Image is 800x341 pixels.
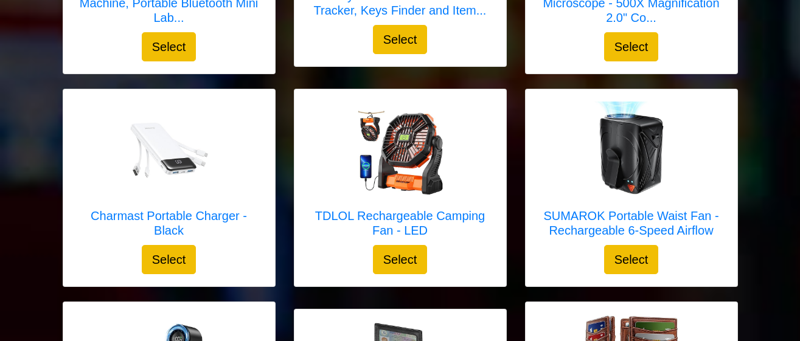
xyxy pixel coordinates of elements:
button: Select [142,245,197,274]
img: SUMAROK Portable Waist Fan - Rechargeable 6-Speed Airflow [583,102,680,199]
a: TDLOL Rechargeable Camping Fan - LED TDLOL Rechargeable Camping Fan - LED [307,102,494,245]
button: Select [604,32,659,61]
button: Select [373,25,428,54]
button: Select [604,245,659,274]
a: Charmast Portable Charger - Black Charmast Portable Charger - Black [75,102,263,245]
a: SUMAROK Portable Waist Fan - Rechargeable 6-Speed Airflow SUMAROK Portable Waist Fan - Rechargeab... [538,102,725,245]
h5: SUMAROK Portable Waist Fan - Rechargeable 6-Speed Airflow [538,208,725,238]
button: Select [142,32,197,61]
img: Charmast Portable Charger - Black [120,102,218,199]
button: Select [373,245,428,274]
img: TDLOL Rechargeable Camping Fan - LED [352,102,449,199]
h5: Charmast Portable Charger - Black [75,208,263,238]
h5: TDLOL Rechargeable Camping Fan - LED [307,208,494,238]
